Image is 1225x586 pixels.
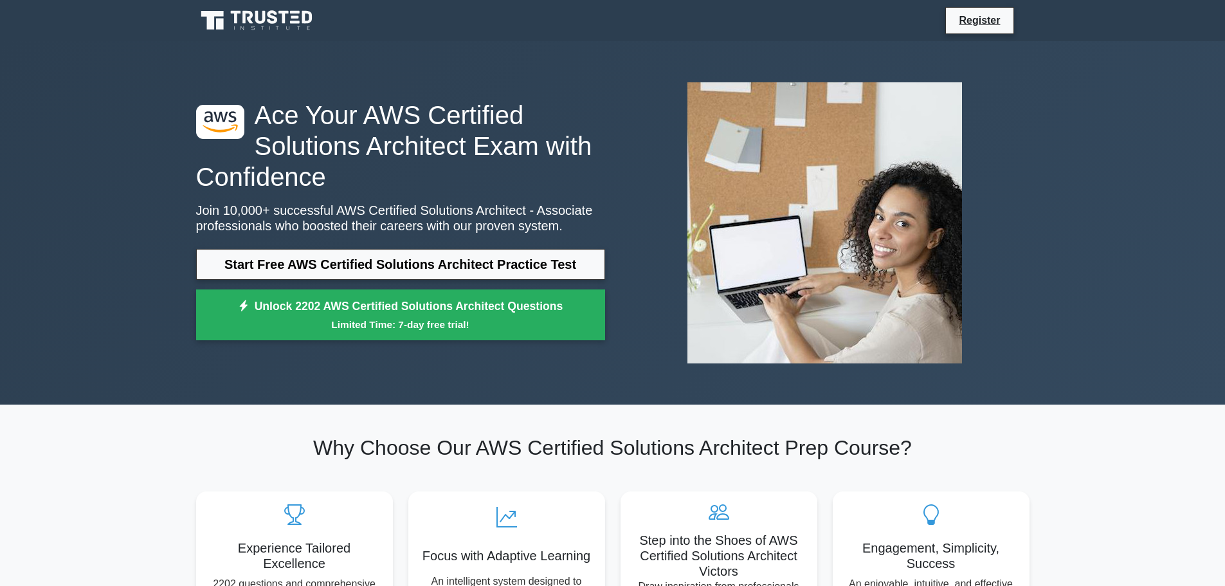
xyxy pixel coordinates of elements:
[631,533,807,579] h5: Step into the Shoes of AWS Certified Solutions Architect Victors
[206,540,383,571] h5: Experience Tailored Excellence
[196,289,605,341] a: Unlock 2202 AWS Certified Solutions Architect QuestionsLimited Time: 7-day free trial!
[196,249,605,280] a: Start Free AWS Certified Solutions Architect Practice Test
[196,435,1030,460] h2: Why Choose Our AWS Certified Solutions Architect Prep Course?
[419,548,595,563] h5: Focus with Adaptive Learning
[196,100,605,192] h1: Ace Your AWS Certified Solutions Architect Exam with Confidence
[951,12,1008,28] a: Register
[212,317,589,332] small: Limited Time: 7-day free trial!
[843,540,1019,571] h5: Engagement, Simplicity, Success
[196,203,605,233] p: Join 10,000+ successful AWS Certified Solutions Architect - Associate professionals who boosted t...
